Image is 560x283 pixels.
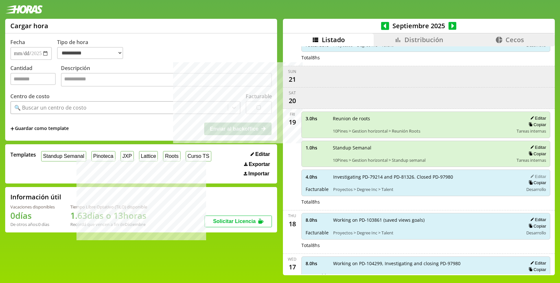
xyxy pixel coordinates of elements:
span: 10Pines > Gestion horizontal > Reunión Roots [333,128,512,134]
label: Tipo de hora [57,39,128,60]
button: Standup Semanal [41,151,86,161]
div: 21 [287,74,297,85]
div: scrollable content [283,46,555,274]
span: Exportar [249,161,270,167]
div: Fri [290,112,295,117]
button: Editar [528,115,546,121]
button: Editar [528,174,546,179]
span: Importar [248,171,269,177]
button: JXP [121,151,134,161]
button: Copiar [527,180,546,185]
button: Editar [528,217,546,222]
button: Roots [163,151,180,161]
span: Working on PD-104299, Investigating and closing PD-97980 [333,260,519,266]
span: 10Pines > Gestion horizontal > Standup semanal [333,157,512,163]
div: Wed [288,256,297,262]
button: Editar [528,145,546,150]
span: 1.0 hs [306,145,328,151]
span: + [10,125,14,132]
div: Thu [288,213,296,218]
span: Tareas internas [517,157,546,163]
button: Lattice [139,151,158,161]
span: Working on PD-103861 (saved views goals) [333,217,519,223]
button: Editar [528,260,546,266]
span: Solicitar Licencia [213,218,256,224]
h1: 1.63 días o 13 horas [70,210,147,221]
span: Editar [255,151,270,157]
div: Vacaciones disponibles [10,204,55,210]
span: Facturable [306,186,329,192]
h1: Cargar hora [10,21,48,30]
select: Tipo de hora [57,47,123,59]
button: Pinoteca [91,151,115,161]
div: De otros años: 0 días [10,221,55,227]
div: 18 [287,218,297,229]
div: 20 [287,96,297,106]
span: Listado [322,35,345,44]
button: Copiar [527,223,546,229]
span: Investigating PD-79214 and PD-81326. Closed PD-97980 [333,174,519,180]
button: Copiar [527,267,546,272]
b: Diciembre [125,221,146,227]
div: Total 8 hs [301,242,551,248]
span: Standup Semanal [333,145,512,151]
textarea: Descripción [61,73,272,87]
span: 3.0 hs [306,115,328,122]
span: Tareas internas [517,128,546,134]
div: 17 [287,262,297,272]
h2: Información útil [10,193,61,201]
button: Copiar [527,122,546,127]
h1: 0 días [10,210,55,221]
span: 4.0 hs [306,174,329,180]
div: Tiempo Libre Optativo (TiLO) disponible [70,204,147,210]
span: Cecos [506,35,524,44]
div: 19 [287,117,297,127]
span: Proyectos > Degree Inc > Talent [333,273,519,279]
div: Total 8 hs [301,54,551,61]
label: Fecha [10,39,25,46]
label: Descripción [61,65,272,88]
label: Cantidad [10,65,61,88]
span: Templates [10,151,36,158]
span: Facturable [306,273,329,279]
span: Facturable [306,230,329,236]
span: Septiembre 2025 [389,21,449,30]
label: Facturable [246,93,272,100]
div: Sun [288,69,296,74]
span: +Guardar como template [10,125,69,132]
button: Exportar [242,161,272,168]
div: Total 8 hs [301,199,551,205]
span: Distribución [404,35,443,44]
span: 8.0 hs [306,217,329,223]
label: Centro de costo [10,93,50,100]
span: Desarrollo [526,273,546,279]
button: Copiar [527,151,546,157]
span: Reunion de roots [333,115,512,122]
div: Sat [289,90,296,96]
span: Proyectos > Degree Inc > Talent [333,230,519,236]
button: Solicitar Licencia [204,216,272,227]
span: Desarrollo [526,230,546,236]
span: Desarrollo [526,186,546,192]
div: 🔍 Buscar un centro de costo [14,104,87,111]
img: logotipo [5,5,43,14]
button: Curso TS [186,151,211,161]
span: 8.0 hs [306,260,329,266]
span: Proyectos > Degree Inc > Talent [333,186,519,192]
button: Editar [249,151,272,158]
div: Recordá que vencen a fin de [70,221,147,227]
input: Cantidad [10,73,56,85]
